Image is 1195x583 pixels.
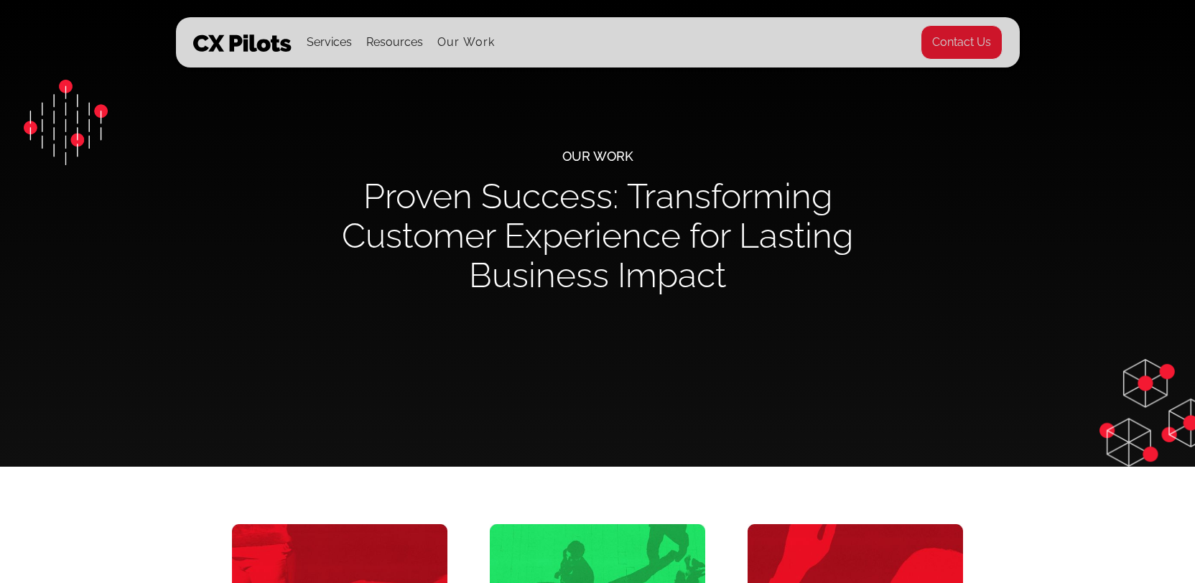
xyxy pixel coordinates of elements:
[921,25,1003,60] a: Contact Us
[562,136,633,177] div: Our Work
[310,177,885,295] h1: Proven Success: Transforming Customer Experience for Lasting Business Impact
[307,18,352,67] div: Services
[366,18,423,67] div: Resources
[366,32,423,52] div: Resources
[307,32,352,52] div: Services
[437,36,496,49] a: Our Work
